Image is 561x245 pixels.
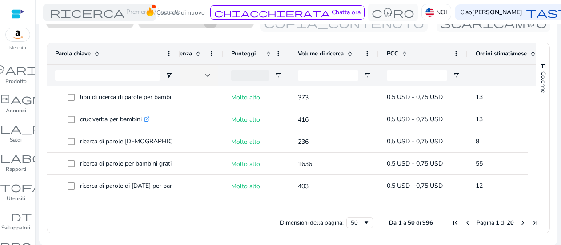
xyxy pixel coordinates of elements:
[507,219,514,227] font: 20
[298,182,309,190] font: 403
[332,8,361,16] font: Chatta ora
[372,6,414,19] font: centro
[9,45,26,51] font: Mercato
[55,50,91,58] font: Parola chiave
[55,70,160,81] input: Input filtro parole chiave
[368,4,418,21] button: centro
[476,137,479,146] font: 8
[476,115,483,123] font: 13
[214,8,330,18] font: chiacchierata
[452,219,459,226] div: Prima pagina
[80,159,175,168] font: ricerca di parole per bambini gratis
[387,115,443,123] font: 0,5 USD - 0,75 USD
[298,115,309,124] font: 416
[298,50,344,58] font: Volume di ricerca
[298,160,312,168] font: 1636
[6,107,26,114] font: Annunci
[387,137,443,146] font: 0,5 USD - 0,75 USD
[387,50,398,58] font: PCC
[387,182,443,190] font: 0,5 USD - 0,75 USD
[231,138,260,146] font: Molto alto
[460,8,472,16] font: Ciao
[422,219,433,227] font: 996
[496,219,499,227] font: 1
[80,137,228,146] font: ricerca di parole [DEMOGRAPHIC_DATA] per bambini
[387,159,443,168] font: 0,5 USD - 0,75 USD
[231,50,296,58] font: Punteggio di pertinenza
[539,71,547,93] font: Colonne
[403,219,406,227] font: a
[436,8,447,16] font: NOI
[280,219,344,227] font: Dimensioni della pagina:
[476,50,527,58] font: Ordini stimati/mese
[501,219,505,227] font: di
[476,159,483,168] font: 55
[532,219,539,226] div: Ultima pagina
[210,5,365,20] button: chiacchierataChatta ora
[1,224,30,231] font: Sviluppatori
[6,28,30,41] img: amazon.svg
[387,70,447,81] input: Ingresso filtro CPC
[477,219,494,227] font: Pagina
[453,72,460,79] button: Apri il menu Filtro
[298,70,358,81] input: Filtro del volume di ricerca in ingresso
[387,93,443,101] font: 0,5 USD - 0,75 USD
[50,6,124,19] font: ricerca
[298,138,309,146] font: 236
[231,93,260,102] font: Molto alto
[6,166,26,173] font: Rapporti
[472,8,522,16] font: [PERSON_NAME]
[476,182,483,190] font: 12
[476,93,483,101] font: 13
[80,115,142,123] font: cruciverba per bambini
[416,219,421,227] font: di
[275,72,282,79] button: Apri il menu Filtro
[126,8,149,16] font: Premere
[425,8,434,17] img: us.svg
[464,219,471,226] div: Pagina precedente
[298,93,309,102] font: 373
[346,217,373,228] div: Dimensioni della pagina
[7,195,25,202] font: Utensili
[5,78,27,85] font: Prodotto
[231,182,260,190] font: Molto alto
[231,160,260,168] font: Molto alto
[80,182,185,190] font: ricerca di parole di [DATE] per bambini
[231,115,260,124] font: Molto alto
[165,72,172,79] button: Apri il menu Filtro
[351,219,358,227] font: 50
[408,219,415,227] font: 50
[519,219,526,226] div: Pagina successiva
[80,93,176,101] font: libri di ricerca di parole per bambini
[10,136,22,143] font: Saldi
[389,219,402,227] font: Da 1
[364,72,371,79] button: Apri il menu Filtro
[156,8,205,17] font: Cosa c'è di nuovo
